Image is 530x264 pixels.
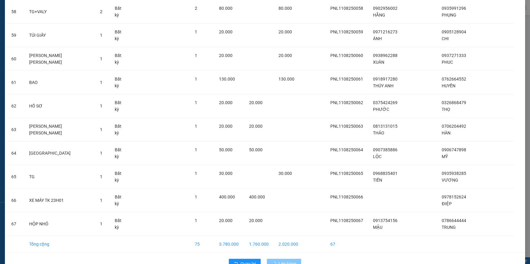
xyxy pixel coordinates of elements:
td: 1.760.000 [244,236,274,253]
span: 0913754156 [373,218,397,223]
span: 0906747898 [442,147,466,152]
span: 1 [100,127,102,132]
span: 20.000 [249,218,263,223]
span: 0968835401 [373,171,397,176]
span: 20.000 [219,29,232,34]
span: 400.000 [219,194,235,199]
span: 0971216273 [373,29,397,34]
span: 20.000 [249,124,263,129]
span: PHỤNG [442,13,456,17]
span: 0918917280 [373,77,397,81]
span: 20.000 [278,29,292,34]
span: PNL1108250062 [330,100,363,105]
td: [PERSON_NAME] [PERSON_NAME] [24,118,95,141]
td: BAO [24,71,95,94]
span: 130.000 [278,77,294,81]
span: 1 [100,33,102,38]
td: Bất kỳ [110,71,131,94]
td: [PERSON_NAME] [PERSON_NAME] [24,47,95,71]
span: 0978152624 [442,194,466,199]
td: 75 [190,236,214,253]
td: Bất kỳ [110,141,131,165]
td: Bất kỳ [110,165,131,189]
span: THỌ [442,107,450,112]
span: 0706204492 [442,124,466,129]
span: 0905128904 [442,29,466,34]
span: 1 [100,80,102,85]
span: 1 [195,218,197,223]
td: 63 [6,118,24,141]
span: PNL1108250063 [330,124,363,129]
span: 2 [195,6,197,11]
td: Bất kỳ [110,24,131,47]
span: HÀN [442,130,451,135]
span: PNL1108250067 [330,218,363,223]
td: XE MÁY TK 23H01 [24,189,95,212]
span: MỸ [442,154,448,159]
span: 0935938285 [442,171,466,176]
span: 0935991296 [442,6,466,11]
td: 65 [6,165,24,189]
span: 2 [100,9,102,14]
b: [DOMAIN_NAME] [52,23,84,28]
span: MẬU [373,225,382,230]
span: 30.000 [219,171,232,176]
td: 66 [6,189,24,212]
span: PNL1108250061 [330,77,363,81]
span: 1 [100,221,102,226]
span: LỘC [373,154,382,159]
span: PHƯỚC [373,107,389,112]
span: 80.000 [219,6,232,11]
td: Bất kỳ [110,47,131,71]
span: 20.000 [278,53,292,58]
td: Bất kỳ [110,94,131,118]
span: PNL1108250066 [330,194,363,199]
span: 1 [195,53,197,58]
span: 20.000 [219,53,232,58]
span: PNL1108250059 [330,29,363,34]
span: 1 [195,100,197,105]
span: 20.000 [219,124,232,129]
span: 0375424269 [373,100,397,105]
span: 50.000 [249,147,263,152]
span: 0907385886 [373,147,397,152]
span: PHUC [442,60,453,65]
b: [PERSON_NAME] [8,40,35,68]
td: 3.780.000 [214,236,244,253]
span: PNL1108250058 [330,6,363,11]
span: HẰNG [373,13,385,17]
span: 50.000 [219,147,232,152]
td: [GEOGRAPHIC_DATA] [24,141,95,165]
span: ĐIỆP [442,201,451,206]
span: 0937271333 [442,53,466,58]
span: PNL1108250065 [330,171,363,176]
td: 61 [6,71,24,94]
span: PNL1108250060 [330,53,363,58]
b: BIÊN NHẬN GỬI HÀNG [40,9,59,48]
span: 0938962288 [373,53,397,58]
span: 1 [100,104,102,108]
span: PNL1108250064 [330,147,363,152]
span: 1 [195,147,197,152]
li: (c) 2017 [52,29,84,37]
td: Bất kỳ [110,212,131,236]
span: 1 [100,56,102,61]
td: 59 [6,24,24,47]
td: 60 [6,47,24,71]
span: 0786644444 [442,218,466,223]
span: 1 [195,194,197,199]
span: 0326868479 [442,100,466,105]
span: VƯƠNG [442,178,458,183]
td: 2.020.000 [274,236,303,253]
span: 1 [195,29,197,34]
span: HUYỀN [442,83,455,88]
span: THÚY ANH [373,83,394,88]
span: XUÂN [373,60,384,65]
span: 400.000 [249,194,265,199]
td: 64 [6,141,24,165]
td: Tổng cộng [24,236,95,253]
span: THẢO [373,130,384,135]
span: CHI [442,36,449,41]
span: 1 [195,77,197,81]
span: 80.000 [278,6,292,11]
